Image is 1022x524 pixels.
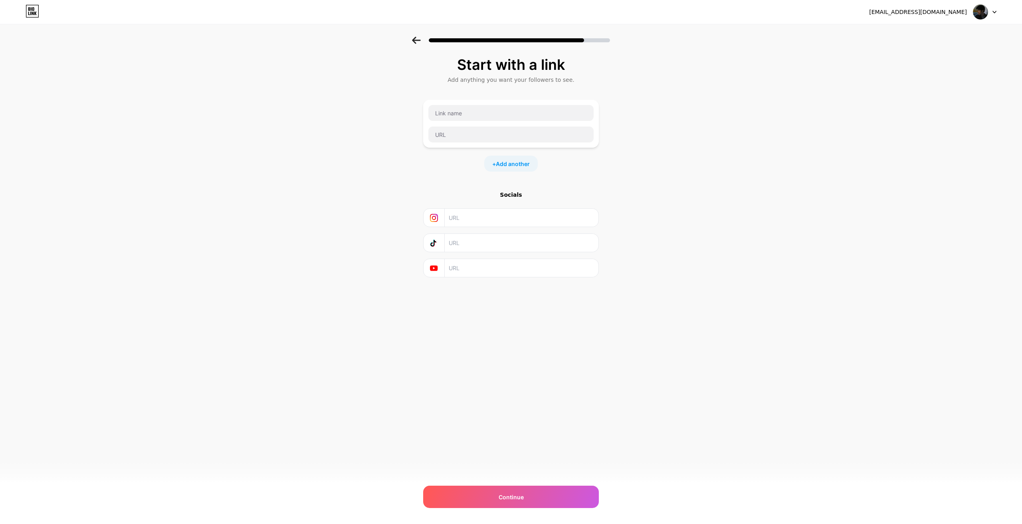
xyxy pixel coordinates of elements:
span: Add another [496,160,530,168]
div: Start with a link [427,57,595,73]
div: [EMAIL_ADDRESS][DOMAIN_NAME] [869,8,967,16]
input: URL [449,234,594,252]
input: URL [428,127,594,142]
img: thienpv [973,4,988,20]
input: URL [449,259,594,277]
input: URL [449,209,594,227]
span: Continue [499,493,524,501]
div: Socials [423,191,599,199]
div: Add anything you want your followers to see. [427,76,595,84]
div: + [484,156,538,172]
input: Link name [428,105,594,121]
